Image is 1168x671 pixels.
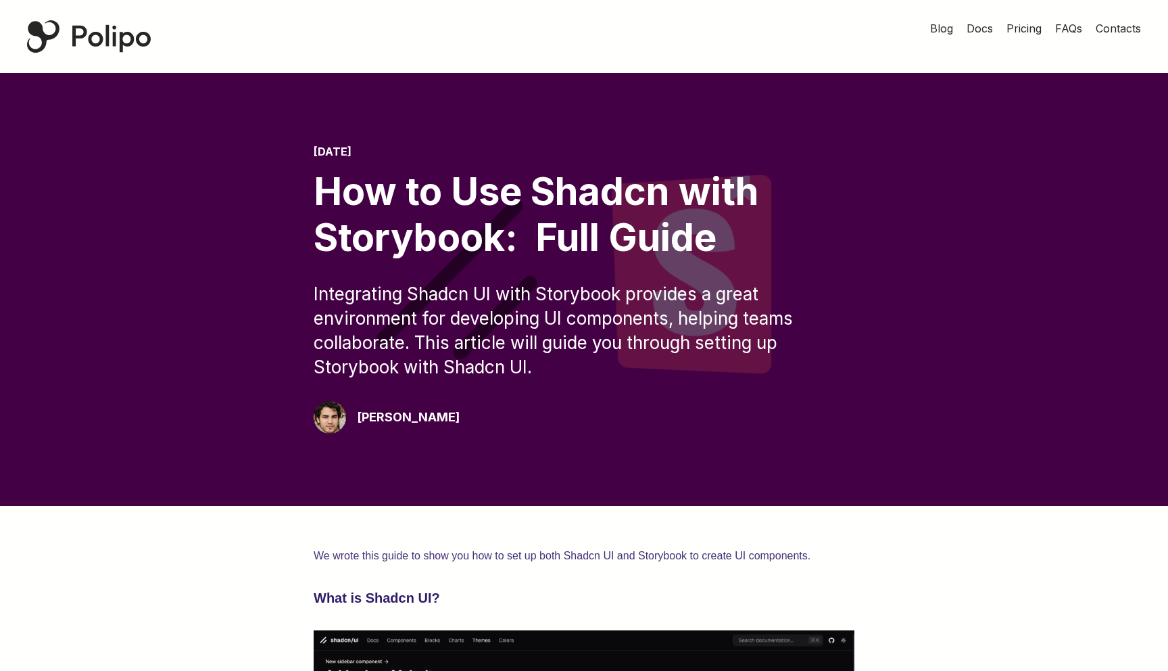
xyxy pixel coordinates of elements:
[967,22,993,35] span: Docs
[357,408,460,427] div: [PERSON_NAME]
[1096,20,1141,37] a: Contacts
[314,282,854,379] div: Integrating Shadcn UI with Storybook provides a great environment for developing UI components, h...
[1006,22,1042,35] span: Pricing
[314,145,351,158] time: [DATE]
[314,169,854,260] div: How to Use Shadcn with Storybook: Full Guide
[314,401,346,434] img: Giorgio Pari Polipo
[1055,20,1082,37] a: FAQs
[1006,20,1042,37] a: Pricing
[314,587,854,609] h3: What is Shadcn UI?
[314,547,854,565] p: We wrote this guide to show you how to set up both Shadcn UI and Storybook to create UI components.
[1055,22,1082,35] span: FAQs
[1096,22,1141,35] span: Contacts
[930,20,953,37] a: Blog
[930,22,953,35] span: Blog
[967,20,993,37] a: Docs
